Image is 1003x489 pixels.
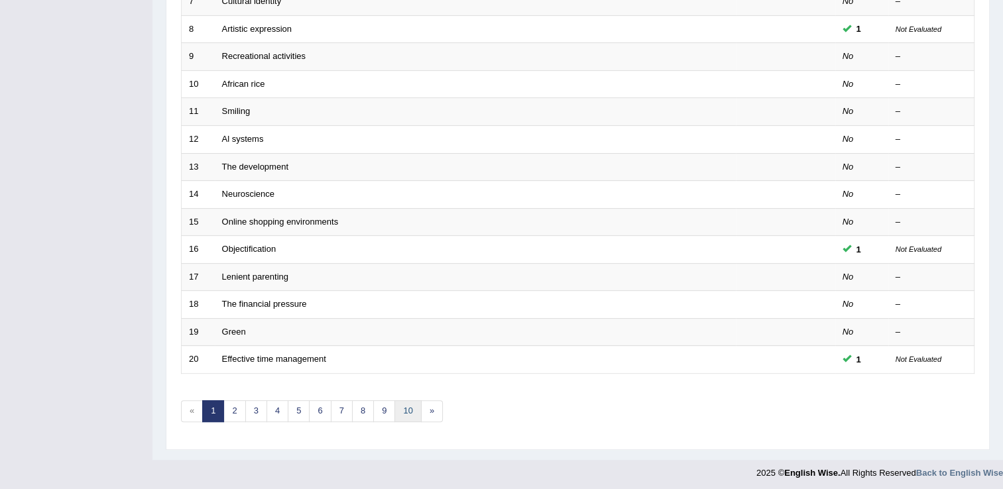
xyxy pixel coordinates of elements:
[896,298,967,311] div: –
[373,400,395,422] a: 9
[896,355,941,363] small: Not Evaluated
[756,460,1003,479] div: 2025 © All Rights Reserved
[421,400,443,422] a: »
[394,400,421,422] a: 10
[222,217,339,227] a: Online shopping environments
[843,272,854,282] em: No
[222,162,288,172] a: The development
[843,189,854,199] em: No
[182,70,215,98] td: 10
[896,188,967,201] div: –
[331,400,353,422] a: 7
[222,327,246,337] a: Green
[222,24,292,34] a: Artistic expression
[182,15,215,43] td: 8
[245,400,267,422] a: 3
[182,153,215,181] td: 13
[266,400,288,422] a: 4
[182,263,215,291] td: 17
[896,78,967,91] div: –
[843,162,854,172] em: No
[222,354,326,364] a: Effective time management
[843,79,854,89] em: No
[222,106,251,116] a: Smiling
[896,133,967,146] div: –
[851,22,866,36] span: You cannot take this question anymore
[843,217,854,227] em: No
[896,326,967,339] div: –
[222,299,307,309] a: The financial pressure
[223,400,245,422] a: 2
[202,400,224,422] a: 1
[222,244,276,254] a: Objectification
[896,271,967,284] div: –
[896,161,967,174] div: –
[896,50,967,63] div: –
[784,468,840,478] strong: English Wise.
[182,236,215,264] td: 16
[309,400,331,422] a: 6
[352,400,374,422] a: 8
[896,245,941,253] small: Not Evaluated
[182,98,215,126] td: 11
[182,125,215,153] td: 12
[222,272,288,282] a: Lenient parenting
[222,79,265,89] a: African rice
[222,51,306,61] a: Recreational activities
[843,106,854,116] em: No
[896,25,941,33] small: Not Evaluated
[843,51,854,61] em: No
[182,181,215,209] td: 14
[182,43,215,71] td: 9
[222,134,264,144] a: Al systems
[181,400,203,422] span: «
[851,243,866,256] span: You cannot take this question anymore
[843,134,854,144] em: No
[851,353,866,366] span: You cannot take this question anymore
[288,400,310,422] a: 5
[182,318,215,346] td: 19
[182,346,215,374] td: 20
[843,327,854,337] em: No
[896,105,967,118] div: –
[896,216,967,229] div: –
[222,189,275,199] a: Neuroscience
[182,291,215,319] td: 18
[182,208,215,236] td: 15
[843,299,854,309] em: No
[916,468,1003,478] a: Back to English Wise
